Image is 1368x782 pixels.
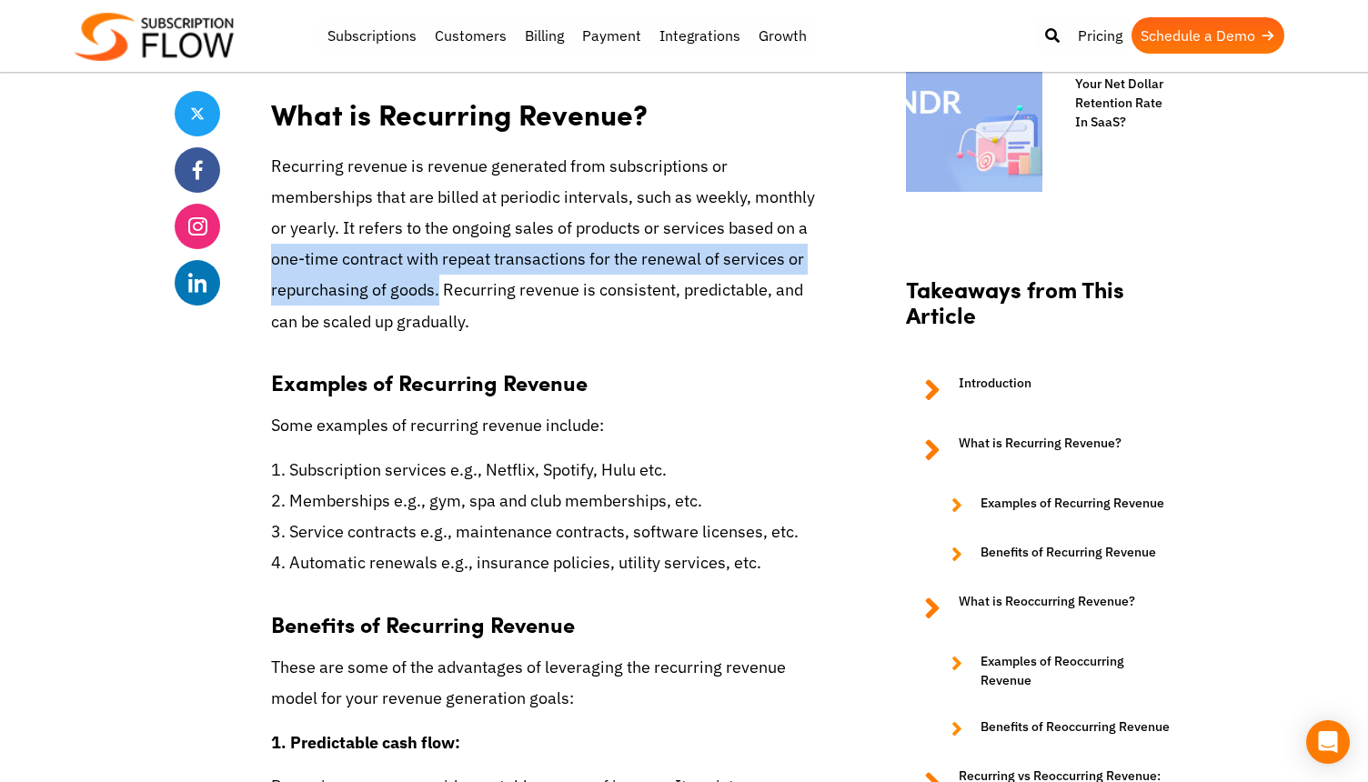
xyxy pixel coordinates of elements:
[650,17,749,54] a: Integrations
[749,17,816,54] a: Growth
[426,17,516,54] a: Customers
[516,17,573,54] a: Billing
[906,592,1175,625] a: What is Reoccurring Revenue?
[318,17,426,54] a: Subscriptions
[271,652,831,714] p: These are some of the advantages of leveraging the recurring revenue model for your revenue gener...
[271,732,460,753] strong: 1. Predictable cash flow:
[906,374,1175,406] a: Introduction
[573,17,650,54] a: Payment
[933,494,1175,516] a: Examples of Recurring Revenue
[271,350,831,396] h3: Examples of Recurring Revenue
[271,410,831,441] p: Some examples of recurring revenue include:
[906,55,1042,192] img: How-To-Improve-Your-Net-Dollar-Retention-Rate-In-SaaS
[271,79,831,136] h2: What is Recurring Revenue?
[271,455,831,579] p: 1. Subscription services e.g., Netflix, Spotify, Hulu etc. 2. Memberships e.g., gym, spa and club...
[933,717,1175,739] a: Benefits of Reoccurring Revenue
[75,13,234,61] img: Subscriptionflow
[271,592,831,637] h3: Benefits of Recurring Revenue
[271,151,831,337] p: Recurring revenue is revenue generated from subscriptions or memberships that are billed at perio...
[1132,17,1284,54] a: Schedule a Demo
[1306,720,1350,764] div: Open Intercom Messenger
[1057,55,1175,132] a: How To Improve Your Net Dollar Retention Rate In SaaS?
[906,434,1175,466] a: What is Recurring Revenue?
[906,276,1175,347] h2: Takeaways from This Article
[933,543,1175,565] a: Benefits of Recurring Revenue
[1069,17,1132,54] a: Pricing
[933,652,1175,690] a: Examples of Reoccurring Revenue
